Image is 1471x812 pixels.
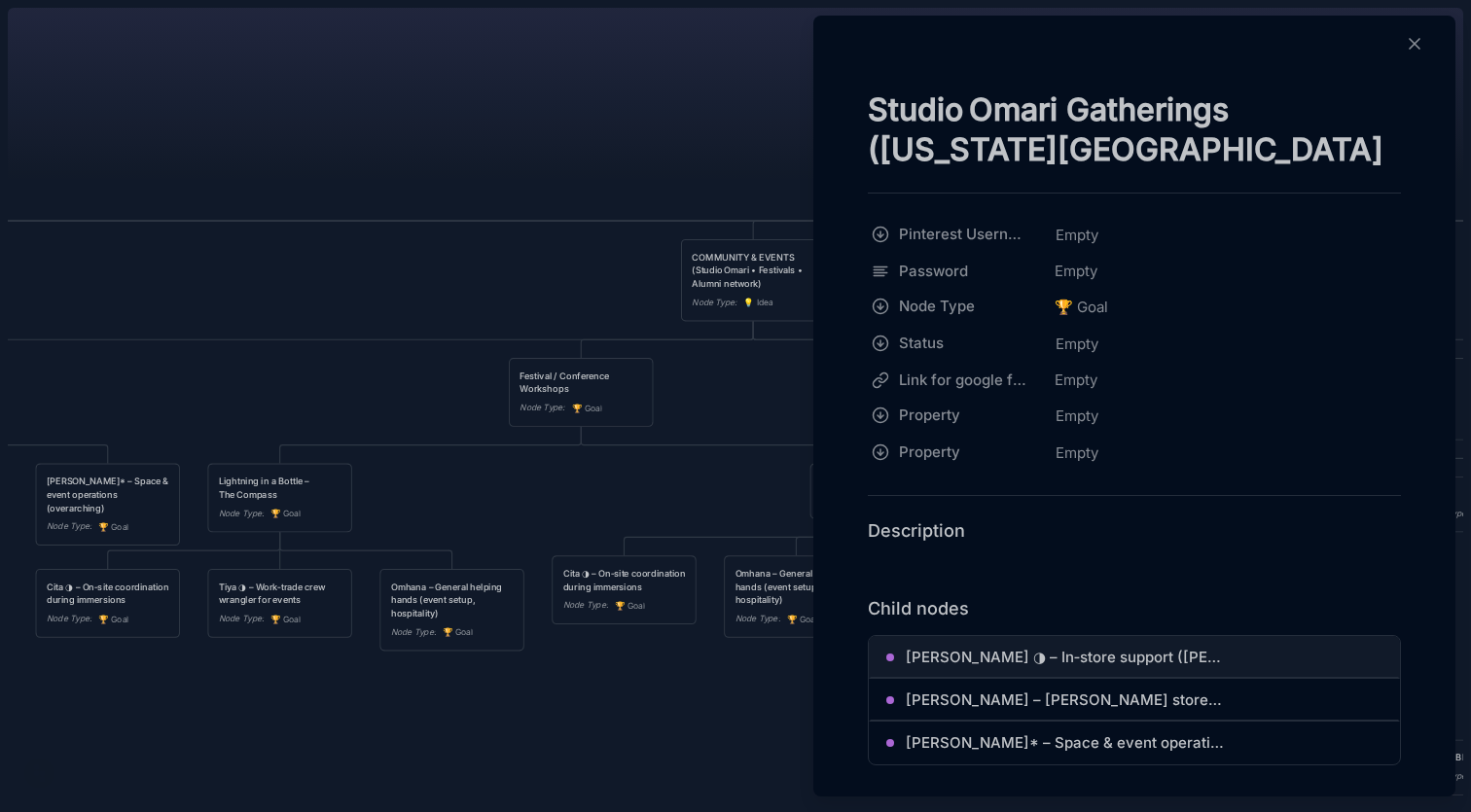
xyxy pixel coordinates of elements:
span: Password [899,260,1027,283]
span: Link for google form [899,369,1027,392]
span: Pinterest Username [899,223,1027,246]
span: [PERSON_NAME] – [PERSON_NAME] storefront hours • Guest liaison [906,688,1227,712]
div: Node Type🏆Goal [868,289,1401,326]
div: Link for google formEmpty [868,363,1401,398]
a: [PERSON_NAME]* – Space & event operations (overarching) [906,731,1382,755]
a: [PERSON_NAME] – [PERSON_NAME] storefront hours • Guest liaison [906,688,1382,712]
button: Password [862,254,1049,289]
button: Property [862,398,1049,433]
span: Node Type [899,295,1027,318]
span: Empty [1055,332,1099,357]
button: Property [862,435,1049,470]
i: 🏆 [1055,298,1077,316]
div: PropertyEmpty [868,398,1401,435]
textarea: node title [868,89,1401,169]
div: PropertyEmpty [868,435,1401,472]
div: Empty [1049,363,1401,398]
span: Property [899,441,1027,464]
div: StatusEmpty [868,326,1401,363]
span: Property [899,404,1027,427]
span: Goal [1055,296,1108,319]
span: [PERSON_NAME] ◑ – In‑store support ([PERSON_NAME]) • Customer care [906,646,1227,669]
a: [PERSON_NAME] ◑ – In‑store support ([PERSON_NAME]) • Customer care [906,646,1382,669]
span: Empty [1055,441,1099,466]
div: PasswordEmpty [868,254,1401,289]
button: Node Type [862,289,1049,324]
button: Status [862,326,1049,361]
h4: Child nodes [868,597,969,619]
button: Link for google form [862,363,1049,398]
span: Empty [1055,223,1099,248]
span: [PERSON_NAME]* – Space & event operations (overarching) [906,731,1227,755]
h4: Description [868,519,1401,542]
div: Empty [1049,254,1401,289]
span: Empty [1055,404,1099,429]
button: Pinterest Username [862,217,1049,252]
div: Pinterest UsernameEmpty [868,217,1401,254]
span: Status [899,332,1027,355]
